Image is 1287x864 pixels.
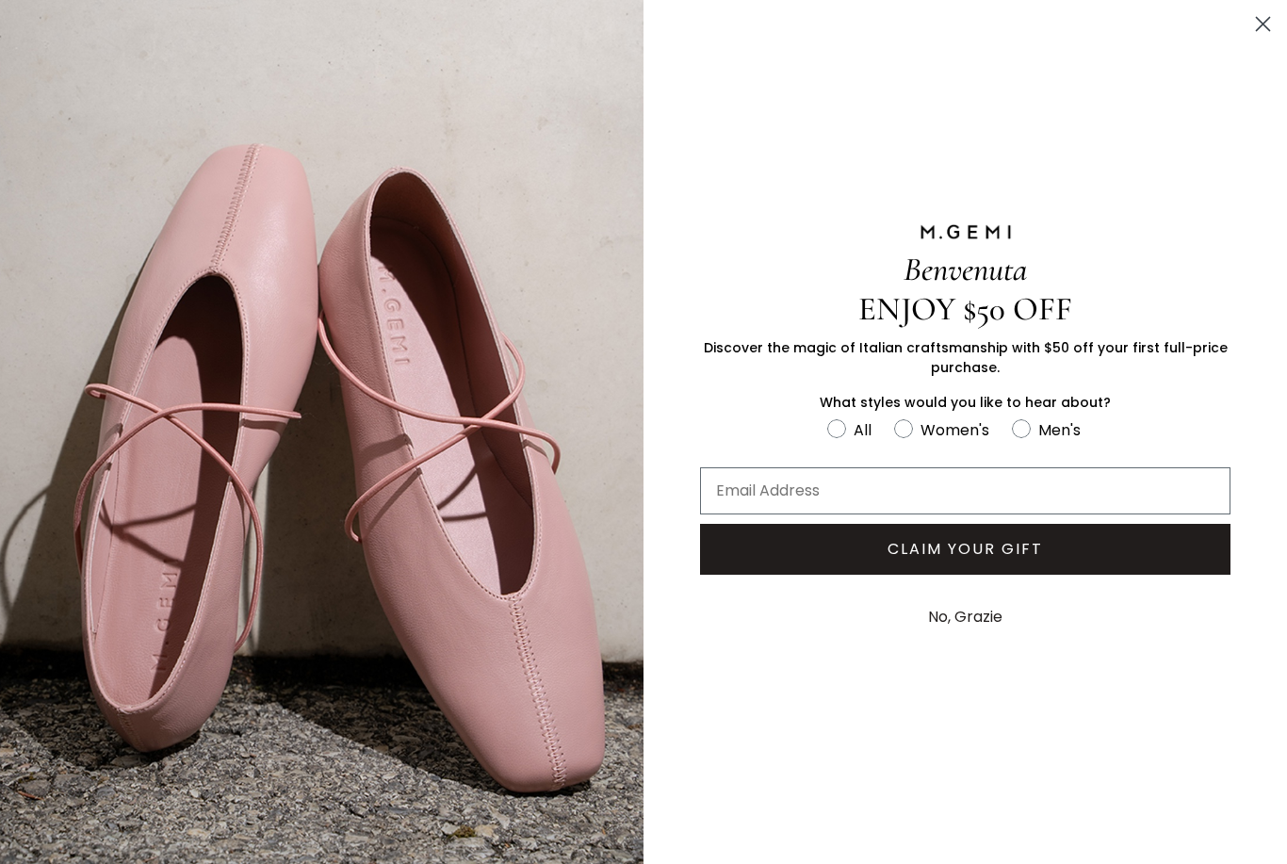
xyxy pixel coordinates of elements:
[820,393,1111,412] span: What styles would you like to hear about?
[858,289,1072,329] span: ENJOY $50 OFF
[854,418,872,442] div: All
[1246,8,1279,41] button: Close dialog
[919,594,1012,641] button: No, Grazie
[920,418,989,442] div: Women's
[700,524,1230,575] button: CLAIM YOUR GIFT
[904,250,1027,289] span: Benvenuta
[919,223,1013,240] img: M.GEMI
[700,467,1230,514] input: Email Address
[704,338,1228,377] span: Discover the magic of Italian craftsmanship with $50 off your first full-price purchase.
[1038,418,1081,442] div: Men's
